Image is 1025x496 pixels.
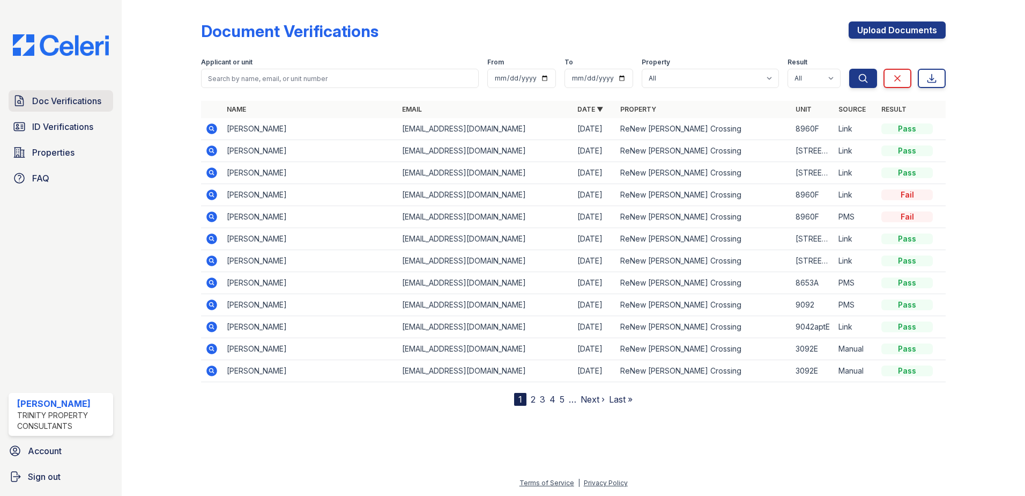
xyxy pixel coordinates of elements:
[4,34,117,56] img: CE_Logo_Blue-a8612792a0a2168367f1c8372b55b34899dd931a85d93a1a3d3e32e68fde9ad4.png
[398,316,573,338] td: [EMAIL_ADDRESS][DOMAIN_NAME]
[834,294,877,316] td: PMS
[222,360,398,382] td: [PERSON_NAME]
[881,145,933,156] div: Pass
[642,58,670,67] label: Property
[881,344,933,354] div: Pass
[573,294,616,316] td: [DATE]
[573,338,616,360] td: [DATE]
[573,206,616,228] td: [DATE]
[32,94,101,107] span: Doc Verifications
[881,234,933,244] div: Pass
[881,189,933,200] div: Fail
[32,120,93,133] span: ID Verifications
[398,228,573,250] td: [EMAIL_ADDRESS][DOMAIN_NAME]
[834,338,877,360] td: Manual
[796,105,812,113] a: Unit
[222,118,398,140] td: [PERSON_NAME]
[881,123,933,134] div: Pass
[398,184,573,206] td: [EMAIL_ADDRESS][DOMAIN_NAME]
[222,140,398,162] td: [PERSON_NAME]
[514,393,526,406] div: 1
[616,360,791,382] td: ReNew [PERSON_NAME] Crossing
[573,118,616,140] td: [DATE]
[791,184,834,206] td: 8960F
[531,394,536,405] a: 2
[222,228,398,250] td: [PERSON_NAME]
[573,272,616,294] td: [DATE]
[834,360,877,382] td: Manual
[881,366,933,376] div: Pass
[616,140,791,162] td: ReNew [PERSON_NAME] Crossing
[4,466,117,487] a: Sign out
[222,294,398,316] td: [PERSON_NAME]
[28,470,61,483] span: Sign out
[609,394,633,405] a: Last »
[616,206,791,228] td: ReNew [PERSON_NAME] Crossing
[573,250,616,272] td: [DATE]
[28,444,62,457] span: Account
[201,21,378,41] div: Document Verifications
[616,272,791,294] td: ReNew [PERSON_NAME] Crossing
[584,479,628,487] a: Privacy Policy
[549,394,555,405] a: 4
[573,162,616,184] td: [DATE]
[222,272,398,294] td: [PERSON_NAME]
[616,338,791,360] td: ReNew [PERSON_NAME] Crossing
[569,393,576,406] span: …
[616,162,791,184] td: ReNew [PERSON_NAME] Crossing
[838,105,866,113] a: Source
[222,184,398,206] td: [PERSON_NAME]
[9,167,113,189] a: FAQ
[398,118,573,140] td: [EMAIL_ADDRESS][DOMAIN_NAME]
[565,58,573,67] label: To
[881,105,907,113] a: Result
[32,172,49,185] span: FAQ
[834,228,877,250] td: Link
[881,256,933,266] div: Pass
[222,316,398,338] td: [PERSON_NAME]
[573,316,616,338] td: [DATE]
[17,410,109,432] div: Trinity Property Consultants
[788,58,807,67] label: Result
[791,206,834,228] td: 8960F
[222,206,398,228] td: [PERSON_NAME]
[573,228,616,250] td: [DATE]
[227,105,246,113] a: Name
[17,397,109,410] div: [PERSON_NAME]
[398,338,573,360] td: [EMAIL_ADDRESS][DOMAIN_NAME]
[834,162,877,184] td: Link
[201,58,252,67] label: Applicant or unit
[578,479,580,487] div: |
[834,250,877,272] td: Link
[222,162,398,184] td: [PERSON_NAME]
[222,338,398,360] td: [PERSON_NAME]
[791,162,834,184] td: [STREET_ADDRESS]
[9,90,113,112] a: Doc Verifications
[9,116,113,137] a: ID Verifications
[398,272,573,294] td: [EMAIL_ADDRESS][DOMAIN_NAME]
[791,338,834,360] td: 3092E
[519,479,574,487] a: Terms of Service
[791,228,834,250] td: [STREET_ADDRESS]
[398,360,573,382] td: [EMAIL_ADDRESS][DOMAIN_NAME]
[791,316,834,338] td: 9042aptE
[791,272,834,294] td: 8653A
[620,105,656,113] a: Property
[849,21,946,39] a: Upload Documents
[834,206,877,228] td: PMS
[616,228,791,250] td: ReNew [PERSON_NAME] Crossing
[487,58,504,67] label: From
[791,250,834,272] td: [STREET_ADDRESS]
[834,272,877,294] td: PMS
[402,105,422,113] a: Email
[616,184,791,206] td: ReNew [PERSON_NAME] Crossing
[881,300,933,310] div: Pass
[881,167,933,178] div: Pass
[9,142,113,163] a: Properties
[834,184,877,206] td: Link
[791,118,834,140] td: 8960F
[398,250,573,272] td: [EMAIL_ADDRESS][DOMAIN_NAME]
[398,162,573,184] td: [EMAIL_ADDRESS][DOMAIN_NAME]
[201,69,479,88] input: Search by name, email, or unit number
[791,360,834,382] td: 3092E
